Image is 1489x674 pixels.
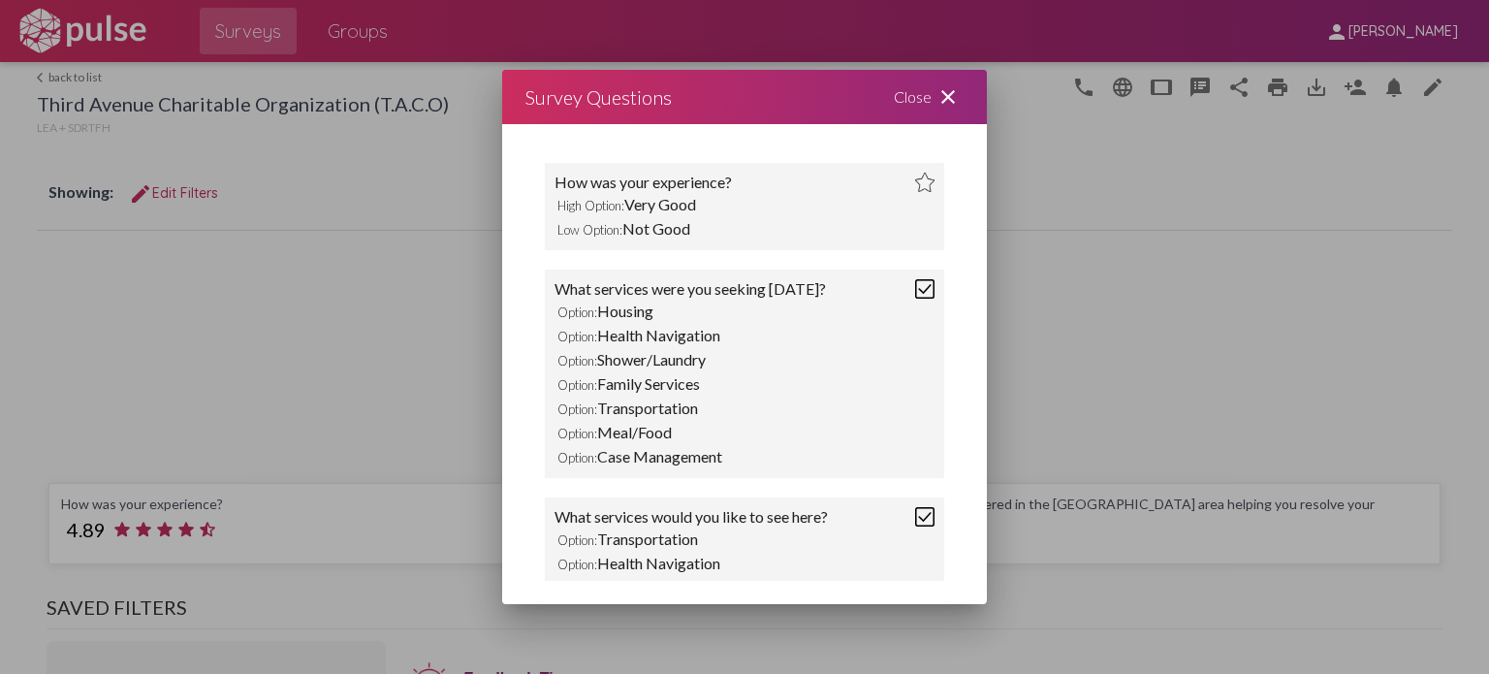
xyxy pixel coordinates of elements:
[525,81,672,112] div: Survey Questions
[936,85,960,109] mat-icon: close
[557,426,597,441] span: Option:
[554,323,935,347] div: Health Navigation
[915,279,935,299] img: pC1kP4HZasPGds1zV4AAAAASUVORK5CYII=
[557,401,597,417] span: Option:
[554,444,935,468] div: Case Management
[557,222,622,238] span: Low Option:
[557,557,597,572] span: Option:
[557,377,597,393] span: Option:
[557,353,597,369] span: Option:
[871,70,987,124] div: Close
[557,581,597,596] span: Option:
[554,420,935,444] div: Meal/Food
[557,329,597,344] span: Option:
[557,305,597,320] span: Option:
[554,527,935,551] div: Transportation
[915,507,935,527] img: pC1kP4HZasPGds1zV4AAAAASUVORK5CYII=
[554,371,935,396] div: Family Services
[557,198,624,213] span: High Option:
[554,192,935,216] div: Very Good
[554,551,935,575] div: Health Navigation
[554,173,732,192] div: How was your experience?
[554,216,935,241] div: Not Good
[557,532,597,548] span: Option:
[915,173,935,192] img: rNtc1jmxezRnwrTdwDW41YsufSk5CoeIMx2XkJ0aHPrh5YPrZdFV8LefRCMwI=
[554,279,826,299] div: What services were you seeking [DATE]?
[554,299,935,323] div: Housing
[554,396,935,420] div: Transportation
[557,450,597,465] span: Option:
[554,507,828,527] div: What services would you like to see here?
[554,347,935,371] div: Shower/Laundry
[554,575,935,599] div: Other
